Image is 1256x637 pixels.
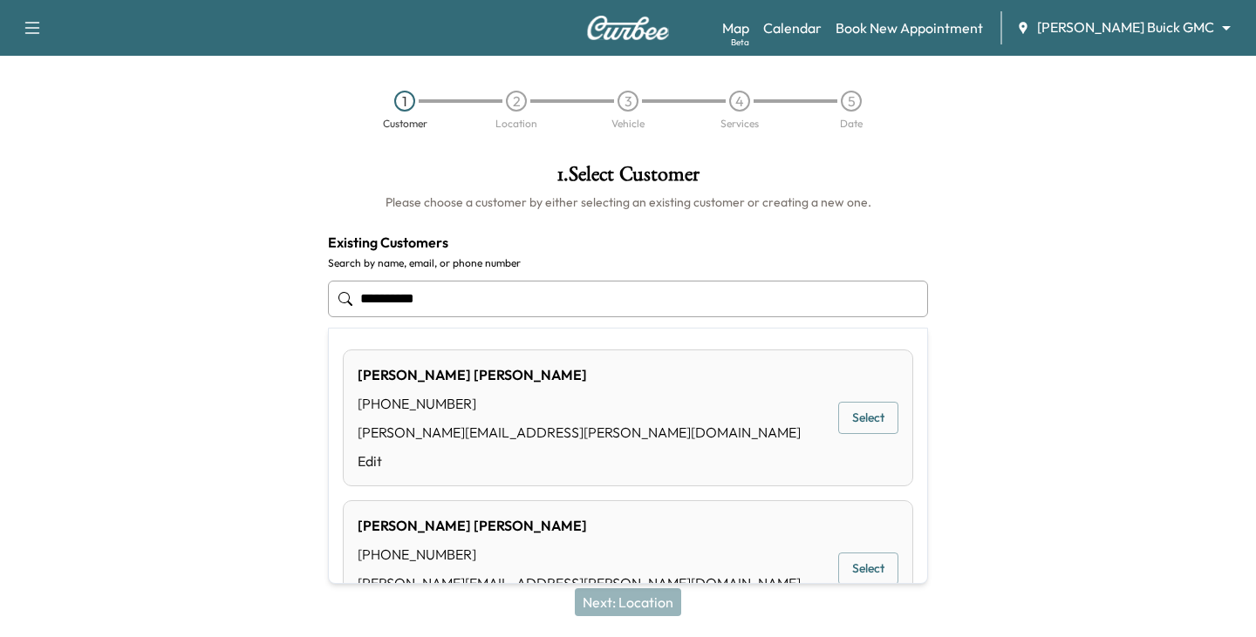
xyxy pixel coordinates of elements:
div: Date [840,119,863,129]
a: Book New Appointment [836,17,983,38]
div: 2 [506,91,527,112]
span: [PERSON_NAME] Buick GMC [1037,17,1214,37]
div: 3 [618,91,638,112]
div: [PERSON_NAME][EMAIL_ADDRESS][PERSON_NAME][DOMAIN_NAME] [358,573,801,593]
h1: 1 . Select Customer [328,164,928,193]
div: 1 [394,91,415,112]
div: 5 [841,91,862,112]
a: Calendar [763,17,822,38]
h4: Existing Customers [328,232,928,253]
button: Select [838,402,898,434]
div: [PERSON_NAME] [PERSON_NAME] [358,515,801,536]
div: [PHONE_NUMBER] [358,393,801,414]
div: [PERSON_NAME] [PERSON_NAME] [358,364,801,385]
label: Search by name, email, or phone number [328,256,928,270]
div: Services [720,119,759,129]
a: MapBeta [722,17,749,38]
a: Edit [358,451,801,471]
div: Beta [731,36,749,49]
div: Location [495,119,537,129]
h6: Please choose a customer by either selecting an existing customer or creating a new one. [328,193,928,211]
button: Select [838,552,898,585]
div: [PHONE_NUMBER] [358,544,801,565]
div: Vehicle [611,119,645,129]
div: Customer [383,119,427,129]
div: [PERSON_NAME][EMAIL_ADDRESS][PERSON_NAME][DOMAIN_NAME] [358,422,801,443]
div: 4 [729,91,750,112]
img: Curbee Logo [586,16,670,40]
